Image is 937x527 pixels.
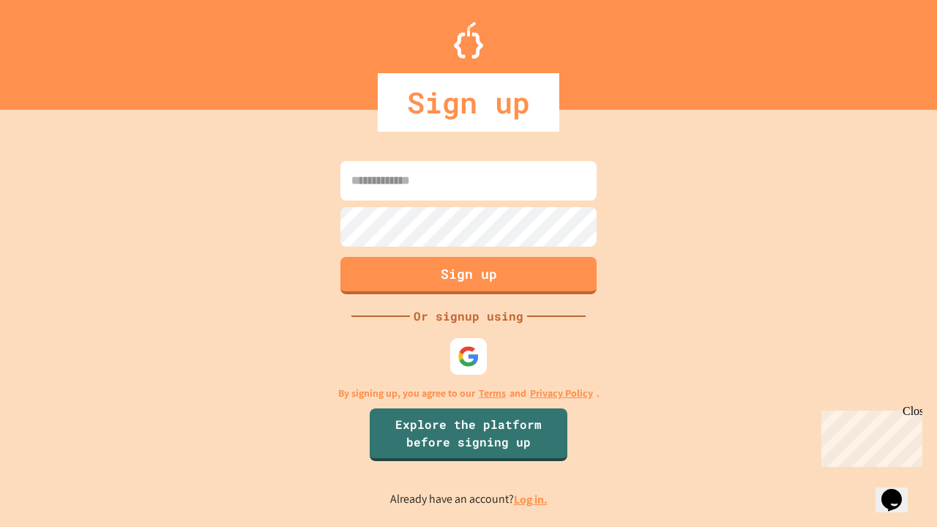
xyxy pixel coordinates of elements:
[390,490,548,509] p: Already have an account?
[340,257,597,294] button: Sign up
[6,6,101,93] div: Chat with us now!Close
[514,492,548,507] a: Log in.
[479,386,506,401] a: Terms
[338,386,600,401] p: By signing up, you agree to our and .
[378,73,559,132] div: Sign up
[454,22,483,59] img: Logo.svg
[410,307,527,325] div: Or signup using
[876,468,922,512] iframe: chat widget
[370,408,567,461] a: Explore the platform before signing up
[458,345,479,367] img: google-icon.svg
[815,405,922,467] iframe: chat widget
[530,386,593,401] a: Privacy Policy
